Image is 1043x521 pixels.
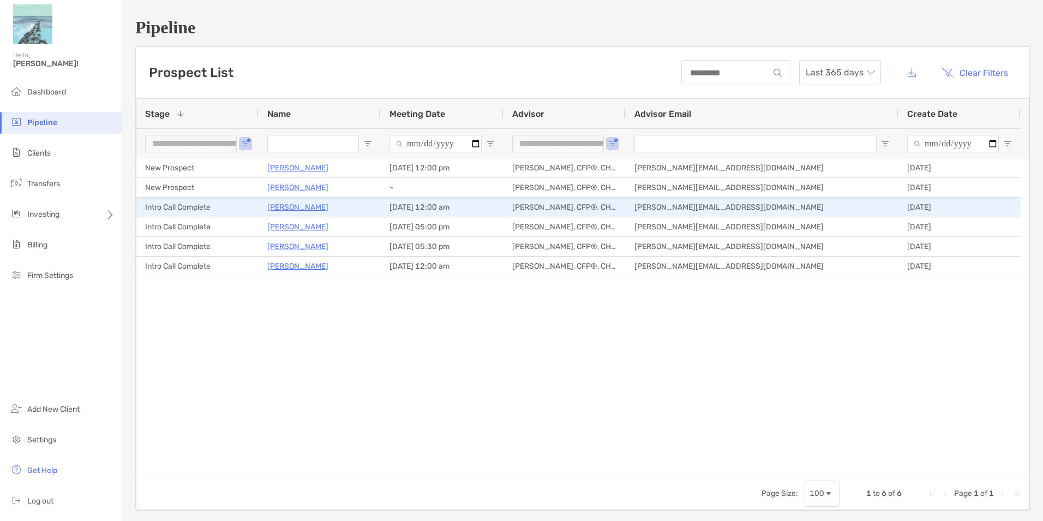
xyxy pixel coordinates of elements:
[267,135,359,152] input: Name Filter Input
[503,217,626,236] div: [PERSON_NAME], CFP®, CHFC®, CDFA
[866,489,871,498] span: 1
[1003,139,1012,148] button: Open Filter Menu
[10,115,23,128] img: pipeline icon
[898,257,1021,276] div: [DATE]
[774,69,782,77] img: input icon
[626,198,898,217] div: [PERSON_NAME][EMAIL_ADDRESS][DOMAIN_NAME]
[974,489,979,498] span: 1
[980,489,987,498] span: of
[503,178,626,197] div: [PERSON_NAME], CFP®, CHFC®, CDFA
[933,61,1016,85] button: Clear Filters
[27,87,66,97] span: Dashboard
[10,402,23,415] img: add_new_client icon
[998,489,1007,498] div: Next Page
[898,237,1021,256] div: [DATE]
[267,181,328,194] a: [PERSON_NAME]
[10,268,23,281] img: firm-settings icon
[27,118,57,127] span: Pipeline
[27,210,59,219] span: Investing
[626,257,898,276] div: [PERSON_NAME][EMAIL_ADDRESS][DOMAIN_NAME]
[941,489,950,498] div: Previous Page
[27,271,73,280] span: Firm Settings
[503,257,626,276] div: [PERSON_NAME], CFP®, CHFC®, CDFA
[27,405,80,414] span: Add New Client
[135,17,1030,38] h1: Pipeline
[267,220,328,234] a: [PERSON_NAME]
[389,135,482,152] input: Meeting Date Filter Input
[954,489,972,498] span: Page
[634,135,877,152] input: Advisor Email Filter Input
[762,489,798,498] div: Page Size:
[907,135,999,152] input: Create Date Filter Input
[873,489,880,498] span: to
[13,59,115,68] span: [PERSON_NAME]!
[897,489,902,498] span: 6
[805,481,840,507] div: Page Size
[267,259,328,273] a: [PERSON_NAME]
[241,139,250,148] button: Open Filter Menu
[267,161,328,175] a: [PERSON_NAME]
[27,149,51,158] span: Clients
[389,109,445,119] span: Meeting Date
[898,178,1021,197] div: [DATE]
[907,109,957,119] span: Create Date
[145,109,170,119] span: Stage
[381,198,503,217] div: [DATE] 12:00 am
[503,158,626,177] div: [PERSON_NAME], CFP®, CHFC®, CDFA
[381,257,503,276] div: [DATE] 12:00 am
[381,178,503,197] div: -
[27,179,60,188] span: Transfers
[898,158,1021,177] div: [DATE]
[381,158,503,177] div: [DATE] 12:00 pm
[10,433,23,446] img: settings icon
[626,178,898,197] div: [PERSON_NAME][EMAIL_ADDRESS][DOMAIN_NAME]
[136,217,259,236] div: Intro Call Complete
[626,237,898,256] div: [PERSON_NAME][EMAIL_ADDRESS][DOMAIN_NAME]
[267,240,328,253] a: [PERSON_NAME]
[989,489,994,498] span: 1
[10,85,23,98] img: dashboard icon
[608,139,617,148] button: Open Filter Menu
[381,237,503,256] div: [DATE] 05:30 pm
[136,198,259,217] div: Intro Call Complete
[136,178,259,197] div: New Prospect
[136,257,259,276] div: Intro Call Complete
[1011,489,1020,498] div: Last Page
[10,463,23,476] img: get-help icon
[27,496,53,506] span: Log out
[267,200,328,214] a: [PERSON_NAME]
[512,109,544,119] span: Advisor
[136,237,259,256] div: Intro Call Complete
[503,237,626,256] div: [PERSON_NAME], CFP®, CHFC®, CDFA
[381,217,503,236] div: [DATE] 05:00 pm
[626,217,898,236] div: [PERSON_NAME][EMAIL_ADDRESS][DOMAIN_NAME]
[503,198,626,217] div: [PERSON_NAME], CFP®, CHFC®, CDFA
[136,158,259,177] div: New Prospect
[881,139,890,148] button: Open Filter Menu
[27,435,56,445] span: Settings
[10,494,23,507] img: logout icon
[898,198,1021,217] div: [DATE]
[898,217,1021,236] div: [DATE]
[928,489,937,498] div: First Page
[10,238,23,251] img: billing icon
[486,139,495,148] button: Open Filter Menu
[882,489,886,498] span: 6
[10,146,23,159] img: clients icon
[10,207,23,220] img: investing icon
[888,489,895,498] span: of
[13,4,52,44] img: Zoe Logo
[149,65,233,80] h3: Prospect List
[27,466,57,475] span: Get Help
[10,176,23,190] img: transfers icon
[27,240,47,250] span: Billing
[626,158,898,177] div: [PERSON_NAME][EMAIL_ADDRESS][DOMAIN_NAME]
[810,489,824,498] div: 100
[363,139,372,148] button: Open Filter Menu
